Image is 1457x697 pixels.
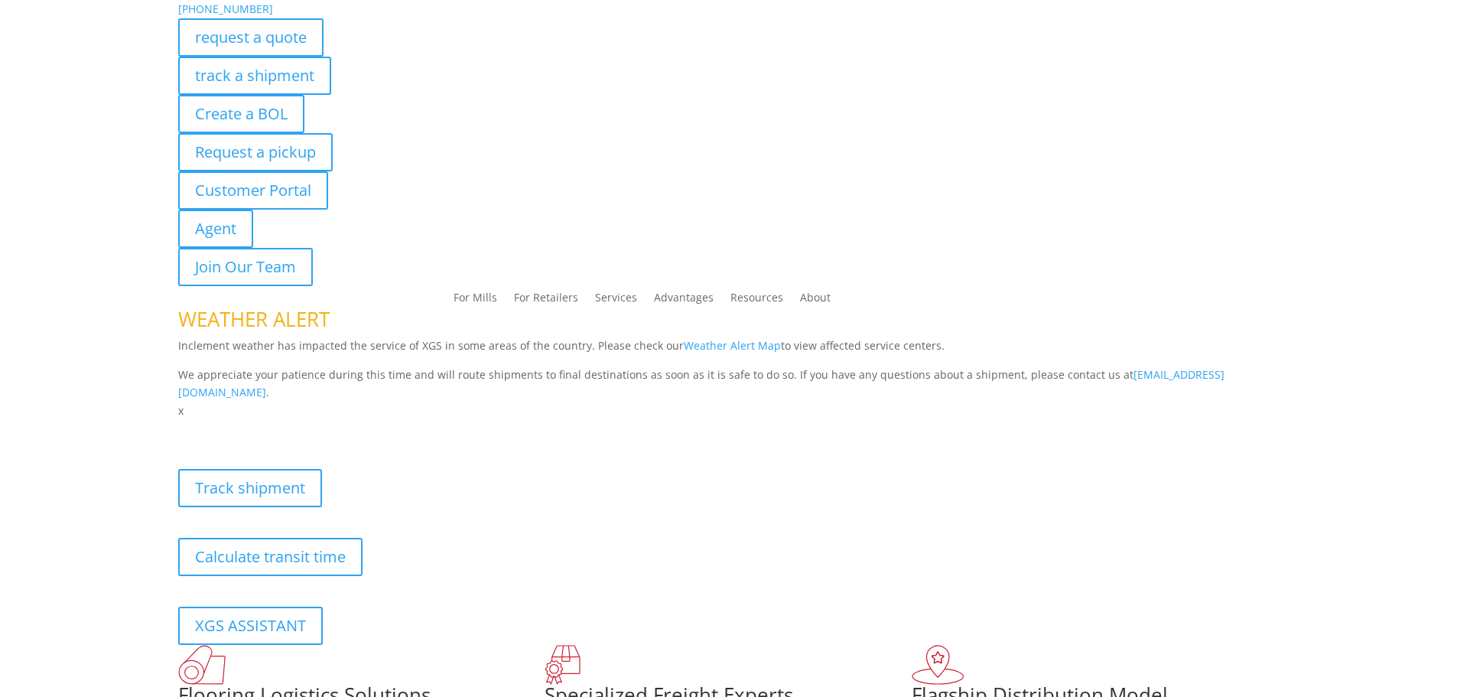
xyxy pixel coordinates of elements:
a: request a quote [178,18,324,57]
a: XGS ASSISTANT [178,607,323,645]
a: Advantages [654,292,714,309]
img: xgs-icon-flagship-distribution-model-red [912,645,964,685]
a: Services [595,292,637,309]
span: WEATHER ALERT [178,305,330,333]
a: For Mills [454,292,497,309]
p: We appreciate your patience during this time and will route shipments to final destinations as so... [178,366,1280,402]
a: Resources [730,292,783,309]
a: Customer Portal [178,171,328,210]
a: track a shipment [178,57,331,95]
img: xgs-icon-focused-on-flooring-red [545,645,581,685]
b: Visibility, transparency, and control for your entire supply chain. [178,422,519,437]
a: Track shipment [178,469,322,507]
p: x [178,402,1280,420]
p: Inclement weather has impacted the service of XGS in some areas of the country. Please check our ... [178,337,1280,366]
a: Calculate transit time [178,538,363,576]
a: Weather Alert Map [684,338,781,353]
a: Request a pickup [178,133,333,171]
a: [PHONE_NUMBER] [178,2,273,16]
a: Join Our Team [178,248,313,286]
a: Create a BOL [178,95,304,133]
a: For Retailers [514,292,578,309]
img: xgs-icon-total-supply-chain-intelligence-red [178,645,226,685]
a: Agent [178,210,253,248]
a: About [800,292,831,309]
